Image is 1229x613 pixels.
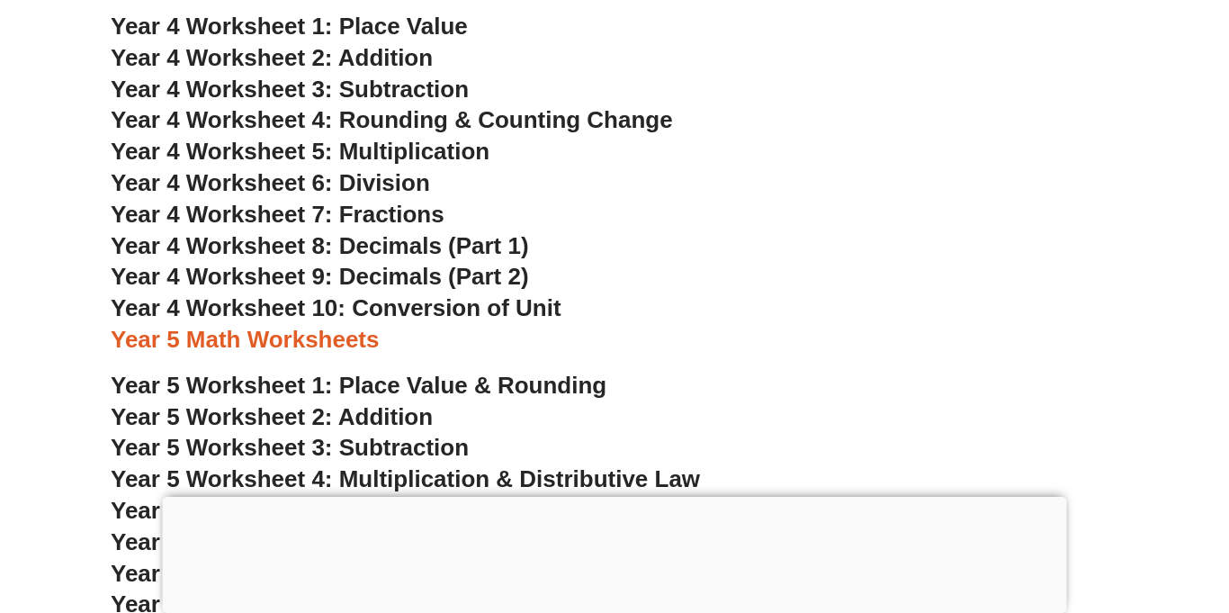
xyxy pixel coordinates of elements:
a: Year 5 Worksheet 2: Addition [111,403,433,430]
a: Year 4 Worksheet 6: Division [111,169,430,196]
a: Year 4 Worksheet 2: Addition [111,44,433,71]
a: Year 4 Worksheet 7: Fractions [111,201,444,228]
a: Year 5 Worksheet 3: Subtraction [111,434,469,461]
a: Year 5 Worksheet 1: Place Value & Rounding [111,372,606,399]
iframe: Chat Widget [930,410,1229,613]
h3: Year 5 Math Worksheets [111,325,1118,356]
a: Year 5 Worksheet 6: Negative & Absolute Values [111,528,646,555]
a: Year 5 Worksheet 7: Order of Operations [111,560,561,587]
a: Year 4 Worksheet 5: Multiplication [111,138,489,165]
a: Year 4 Worksheet 8: Decimals (Part 1) [111,232,529,259]
a: Year 4 Worksheet 1: Place Value [111,13,468,40]
a: Year 4 Worksheet 4: Rounding & Counting Change [111,106,673,133]
a: Year 4 Worksheet 9: Decimals (Part 2) [111,263,529,290]
a: Year 5 Worksheet 5: Division [111,497,430,524]
iframe: Advertisement [163,497,1067,608]
a: Year 4 Worksheet 10: Conversion of Unit [111,294,561,321]
a: Year 5 Worksheet 4: Multiplication & Distributive Law [111,465,700,492]
a: Year 4 Worksheet 3: Subtraction [111,76,469,103]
